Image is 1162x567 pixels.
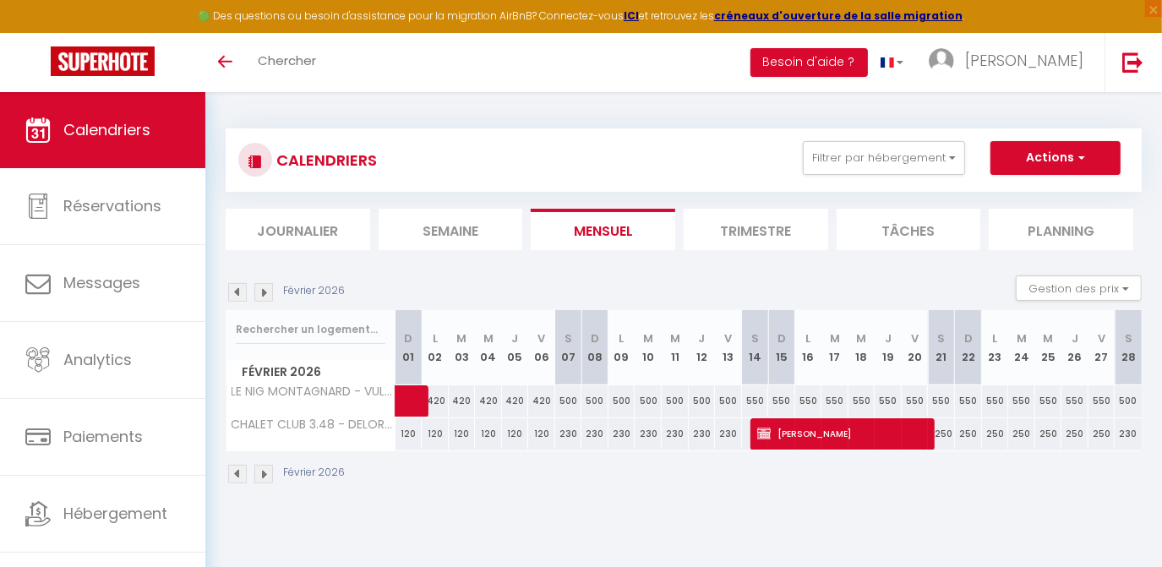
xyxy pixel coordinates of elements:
div: 230 [555,418,582,450]
abbr: S [565,330,572,346]
th: 25 [1035,310,1062,385]
button: Actions [990,141,1121,175]
th: 14 [742,310,769,385]
abbr: L [619,330,625,346]
abbr: M [456,330,466,346]
th: 20 [902,310,929,385]
input: Rechercher un logement... [236,314,385,345]
div: 120 [396,418,423,450]
div: 550 [1061,385,1088,417]
abbr: M [857,330,867,346]
h3: CALENDRIERS [272,141,377,179]
abbr: M [1017,330,1027,346]
li: Planning [989,209,1133,250]
abbr: S [751,330,759,346]
div: 250 [1008,418,1035,450]
div: 120 [528,418,555,450]
th: 13 [715,310,742,385]
div: 550 [795,385,822,417]
abbr: L [433,330,438,346]
span: [PERSON_NAME] [757,417,929,450]
div: 230 [662,418,689,450]
span: Réservations [63,195,161,216]
p: Février 2026 [283,283,345,299]
a: ICI [624,8,639,23]
span: Hébergement [63,503,167,524]
div: 550 [928,385,955,417]
div: 230 [1115,418,1142,450]
div: 500 [555,385,582,417]
button: Ouvrir le widget de chat LiveChat [14,7,64,57]
abbr: J [511,330,518,346]
abbr: D [404,330,412,346]
th: 22 [955,310,982,385]
img: logout [1122,52,1143,73]
abbr: S [938,330,946,346]
div: 230 [689,418,716,450]
div: 500 [689,385,716,417]
span: LE NIG MONTAGNARD - VULMIX [229,385,398,398]
th: 03 [449,310,476,385]
li: Trimestre [684,209,828,250]
strong: créneaux d'ouverture de la salle migration [714,8,963,23]
th: 05 [502,310,529,385]
th: 09 [608,310,636,385]
span: Paiements [63,426,143,447]
li: Journalier [226,209,370,250]
abbr: M [1043,330,1053,346]
div: 550 [821,385,848,417]
th: 18 [848,310,876,385]
th: 01 [396,310,423,385]
div: 120 [449,418,476,450]
button: Gestion des prix [1016,275,1142,301]
img: ... [929,48,954,74]
th: 07 [555,310,582,385]
th: 06 [528,310,555,385]
div: 500 [581,385,608,417]
div: 550 [768,385,795,417]
th: 12 [689,310,716,385]
span: Février 2026 [226,360,395,384]
th: 15 [768,310,795,385]
div: 230 [581,418,608,450]
div: 550 [848,385,876,417]
abbr: M [643,330,653,346]
th: 04 [475,310,502,385]
li: Tâches [837,209,981,250]
div: 550 [1035,385,1062,417]
abbr: J [885,330,892,346]
div: 120 [502,418,529,450]
img: Super Booking [51,46,155,76]
div: 500 [608,385,636,417]
th: 10 [635,310,662,385]
abbr: L [805,330,810,346]
div: 550 [902,385,929,417]
div: 420 [502,385,529,417]
div: 120 [422,418,449,450]
abbr: V [911,330,919,346]
div: 550 [955,385,982,417]
abbr: D [591,330,599,346]
li: Semaine [379,209,523,250]
span: CHALET CLUB 3.48 - DELORME [229,418,398,431]
p: Février 2026 [283,465,345,481]
div: 250 [928,418,955,450]
div: 420 [475,385,502,417]
th: 08 [581,310,608,385]
div: 500 [1115,385,1142,417]
abbr: M [670,330,680,346]
span: Chercher [258,52,316,69]
th: 16 [795,310,822,385]
div: 500 [635,385,662,417]
div: 500 [662,385,689,417]
th: 27 [1088,310,1116,385]
div: 250 [1035,418,1062,450]
div: 550 [875,385,902,417]
button: Filtrer par hébergement [803,141,965,175]
a: Chercher [245,33,329,92]
div: 420 [528,385,555,417]
div: 420 [449,385,476,417]
th: 28 [1115,310,1142,385]
div: 250 [1088,418,1116,450]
